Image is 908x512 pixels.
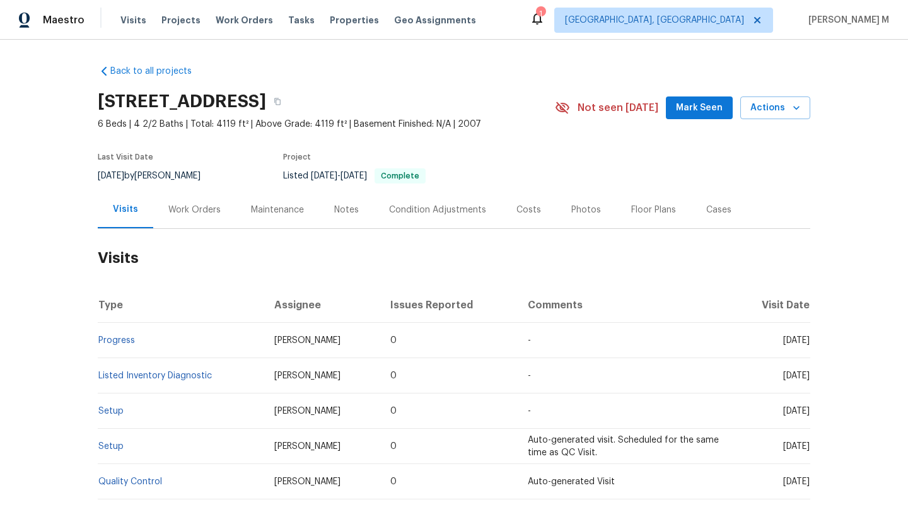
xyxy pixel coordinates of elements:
span: Actions [750,100,800,116]
a: Setup [98,442,124,451]
th: Issues Reported [380,288,518,323]
span: Work Orders [216,14,273,26]
span: Projects [161,14,201,26]
th: Type [98,288,264,323]
div: Costs [516,204,541,216]
span: - [311,172,367,180]
span: Complete [376,172,424,180]
a: Progress [98,336,135,345]
a: Setup [98,407,124,416]
span: Not seen [DATE] [578,102,658,114]
span: Visits [120,14,146,26]
div: Cases [706,204,731,216]
span: [PERSON_NAME] [274,336,340,345]
span: [DATE] [311,172,337,180]
span: [PERSON_NAME] M [803,14,889,26]
span: [PERSON_NAME] [274,477,340,486]
span: - [528,371,531,380]
span: 0 [390,371,397,380]
div: Notes [334,204,359,216]
button: Mark Seen [666,96,733,120]
span: [GEOGRAPHIC_DATA], [GEOGRAPHIC_DATA] [565,14,744,26]
span: Geo Assignments [394,14,476,26]
button: Actions [740,96,810,120]
div: Photos [571,204,601,216]
div: Condition Adjustments [389,204,486,216]
th: Visit Date [731,288,810,323]
span: [DATE] [783,442,810,451]
span: [DATE] [783,371,810,380]
div: Floor Plans [631,204,676,216]
span: Tasks [288,16,315,25]
h2: Visits [98,229,810,288]
div: Visits [113,203,138,216]
span: - [528,407,531,416]
span: Last Visit Date [98,153,153,161]
span: 0 [390,336,397,345]
th: Comments [518,288,731,323]
span: [PERSON_NAME] [274,407,340,416]
span: 0 [390,442,397,451]
span: [DATE] [783,477,810,486]
span: [DATE] [340,172,367,180]
span: Auto-generated visit. Scheduled for the same time as QC Visit. [528,436,719,457]
span: Maestro [43,14,84,26]
button: Copy Address [266,90,289,113]
span: 6 Beds | 4 2/2 Baths | Total: 4119 ft² | Above Grade: 4119 ft² | Basement Finished: N/A | 2007 [98,118,555,131]
span: 0 [390,407,397,416]
div: by [PERSON_NAME] [98,168,216,183]
span: Auto-generated Visit [528,477,615,486]
span: Listed [283,172,426,180]
div: Maintenance [251,204,304,216]
span: [PERSON_NAME] [274,442,340,451]
span: [PERSON_NAME] [274,371,340,380]
span: [DATE] [783,407,810,416]
a: Quality Control [98,477,162,486]
a: Back to all projects [98,65,219,78]
h2: [STREET_ADDRESS] [98,95,266,108]
span: - [528,336,531,345]
span: Mark Seen [676,100,723,116]
span: Project [283,153,311,161]
th: Assignee [264,288,380,323]
span: [DATE] [98,172,124,180]
span: [DATE] [783,336,810,345]
span: 0 [390,477,397,486]
div: 1 [536,8,545,20]
span: Properties [330,14,379,26]
a: Listed Inventory Diagnostic [98,371,212,380]
div: Work Orders [168,204,221,216]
